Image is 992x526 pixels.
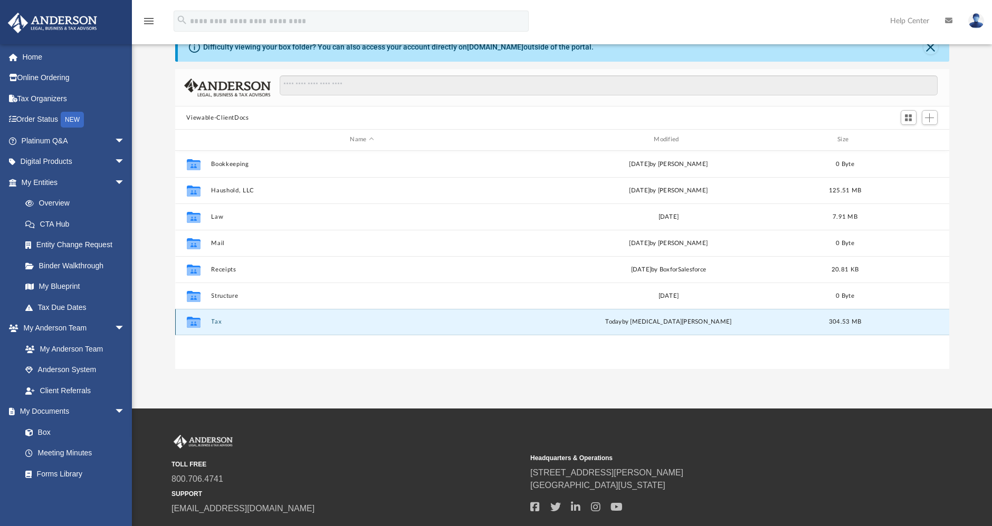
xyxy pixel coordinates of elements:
a: Meeting Minutes [15,443,136,464]
a: My Documentsarrow_drop_down [7,401,136,422]
div: [DATE] by [PERSON_NAME] [518,186,819,195]
span: 7.91 MB [833,213,857,219]
a: [DOMAIN_NAME] [468,43,524,51]
span: 304.53 MB [828,319,861,325]
a: Box [15,422,130,443]
button: Viewable-ClientDocs [186,113,249,123]
div: NEW [61,112,84,128]
a: Tax Organizers [7,88,141,109]
button: Switch to Grid View [901,110,917,125]
a: Notarize [15,484,136,505]
a: My Entitiesarrow_drop_down [7,172,141,193]
button: Add [922,110,938,125]
button: Structure [211,293,513,299]
a: Overview [15,193,141,214]
div: Difficulty viewing your box folder? You can also access your account directly on outside of the p... [204,42,594,53]
div: [DATE] [518,212,819,221]
a: [GEOGRAPHIC_DATA][US_STATE] [530,481,665,490]
button: Tax [211,318,513,325]
button: Haushold, LLC [211,187,513,194]
div: Name [211,135,512,144]
a: Tax Due Dates [15,297,141,318]
span: arrow_drop_down [115,130,136,152]
button: Law [211,213,513,220]
a: Entity Change Request [15,235,141,256]
a: Online Ordering [7,67,141,89]
span: 0 Byte [836,240,854,246]
a: Order StatusNEW [7,109,141,131]
div: id [871,135,945,144]
i: search [176,14,188,26]
a: Home [7,46,141,67]
button: Close [923,40,938,54]
span: 125.51 MB [828,187,861,193]
span: 0 Byte [836,161,854,167]
button: Mail [211,240,513,247]
button: Bookkeeping [211,161,513,168]
small: SUPPORT [171,489,523,499]
a: Forms Library [15,463,130,484]
a: menu [142,20,155,27]
a: [EMAIL_ADDRESS][DOMAIN_NAME] [171,504,314,513]
span: arrow_drop_down [115,318,136,339]
a: Anderson System [15,359,136,381]
img: Anderson Advisors Platinum Portal [171,435,235,449]
div: by [MEDICAL_DATA][PERSON_NAME] [518,317,819,327]
div: [DATE] by BoxforSalesforce [518,265,819,274]
span: arrow_drop_down [115,401,136,423]
input: Search files and folders [280,75,937,95]
small: Headquarters & Operations [530,453,882,463]
div: [DATE] by [PERSON_NAME] [518,159,819,169]
a: Client Referrals [15,380,136,401]
a: My Anderson Team [15,338,130,359]
a: My Anderson Teamarrow_drop_down [7,318,136,339]
div: id [179,135,206,144]
img: Anderson Advisors Platinum Portal [5,13,100,33]
span: arrow_drop_down [115,151,136,173]
div: Size [824,135,866,144]
div: [DATE] [518,291,819,300]
a: My Blueprint [15,276,136,297]
span: today [605,319,622,325]
a: [STREET_ADDRESS][PERSON_NAME] [530,468,683,477]
a: Digital Productsarrow_drop_down [7,151,141,172]
a: CTA Hub [15,213,141,235]
a: Binder Walkthrough [15,255,141,276]
span: 20.81 KB [831,266,858,272]
div: [DATE] by [PERSON_NAME] [518,238,819,248]
i: menu [142,15,155,27]
button: Receipts [211,266,513,273]
img: User Pic [968,13,984,28]
span: 0 Byte [836,293,854,298]
span: arrow_drop_down [115,172,136,193]
a: Platinum Q&Aarrow_drop_down [7,130,141,151]
div: Modified [517,135,819,144]
small: TOLL FREE [171,460,523,469]
div: grid [175,151,949,369]
a: 800.706.4741 [171,474,223,483]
